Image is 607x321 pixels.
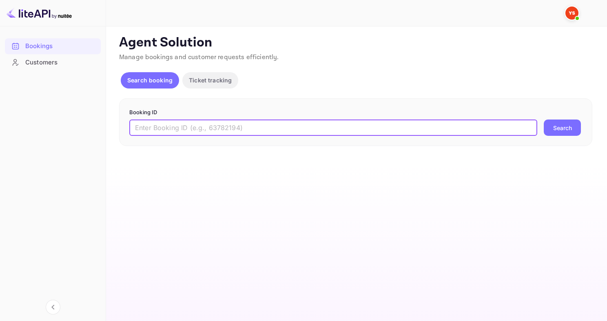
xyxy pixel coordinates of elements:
[189,76,232,84] p: Ticket tracking
[25,58,97,67] div: Customers
[5,55,101,70] a: Customers
[119,53,279,62] span: Manage bookings and customer requests efficiently.
[5,38,101,53] a: Bookings
[544,120,581,136] button: Search
[119,35,592,51] p: Agent Solution
[46,300,60,314] button: Collapse navigation
[129,108,582,117] p: Booking ID
[565,7,578,20] img: Yandex Support
[5,55,101,71] div: Customers
[25,42,97,51] div: Bookings
[5,38,101,54] div: Bookings
[129,120,537,136] input: Enter Booking ID (e.g., 63782194)
[7,7,72,20] img: LiteAPI logo
[127,76,173,84] p: Search booking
